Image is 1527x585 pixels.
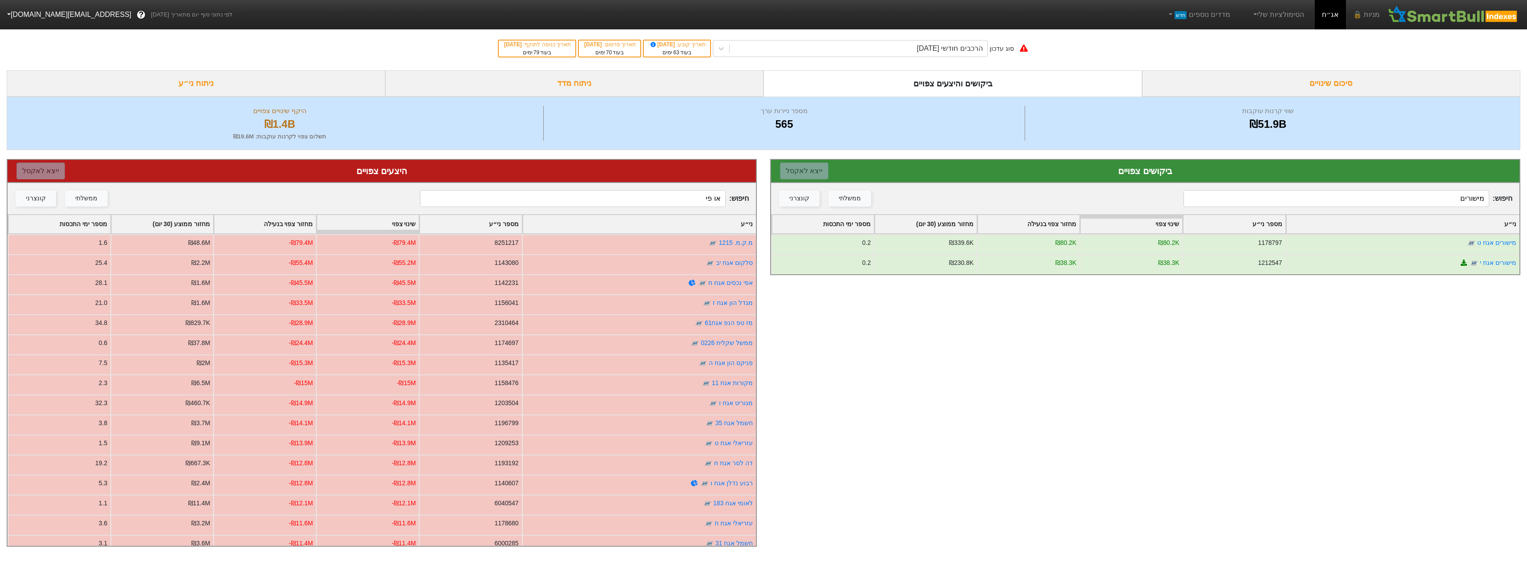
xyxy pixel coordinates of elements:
[191,539,210,548] div: ₪3.6M
[494,459,518,468] div: 1193192
[1248,6,1308,24] a: הסימולציות שלי
[715,520,753,527] a: עזריאלי אגח ח
[392,338,416,348] div: -₪24.4M
[294,378,313,388] div: -₪15M
[191,298,210,308] div: ₪1.6M
[1055,238,1076,248] div: ₪80.2K
[392,318,416,328] div: -₪28.9M
[494,258,518,268] div: 1143080
[701,339,753,346] a: ממשל שקלית 0226
[1027,116,1509,132] div: ₪51.9B
[95,318,107,328] div: 34.8
[99,499,107,508] div: 1.1
[546,116,1022,132] div: 565
[763,70,1142,97] div: ביקושים והיצעים צפויים
[1470,259,1479,268] img: tase link
[503,41,571,49] div: תאריך כניסה לתוקף :
[289,338,313,348] div: -₪24.4M
[289,318,313,328] div: -₪28.9M
[713,299,753,306] a: מגדל הון אגח ז
[862,238,871,248] div: 0.2
[715,439,753,447] a: עזריאלי אגח ט
[703,499,712,508] img: tase link
[780,164,1511,178] div: ביקושים צפויים
[214,215,316,233] div: Toggle SortBy
[709,359,753,366] a: פניקס הון אגח ה
[188,499,210,508] div: ₪11.4M
[186,318,210,328] div: ₪829.7K
[780,162,828,179] button: ייצא לאקסל
[691,339,699,348] img: tase link
[1480,259,1516,266] a: מישורים אגח י
[392,459,416,468] div: -₪12.8M
[1158,258,1179,268] div: ₪38.3K
[705,539,714,548] img: tase link
[111,215,213,233] div: Toggle SortBy
[18,132,541,141] div: תשלום צפוי לקרנות עוקבות : ₪19.6M
[392,418,416,428] div: -₪14.1M
[703,299,711,308] img: tase link
[385,70,764,97] div: ניתוח מדד
[289,418,313,428] div: -₪14.1M
[392,479,416,488] div: -₪12.8M
[289,439,313,448] div: -₪13.9M
[1163,6,1234,24] a: מדדים נוספיםחדש
[917,43,983,54] div: הרכבים חודשי [DATE]
[191,479,210,488] div: ₪2.4M
[583,41,636,49] div: תאריך פרסום :
[191,258,210,268] div: ₪2.2M
[523,215,756,233] div: Toggle SortBy
[709,399,718,408] img: tase link
[99,439,107,448] div: 1.5
[420,190,749,207] span: חיפוש :
[700,479,709,488] img: tase link
[16,164,747,178] div: היצעים צפויים
[698,279,707,288] img: tase link
[494,298,518,308] div: 1156041
[862,258,871,268] div: 0.2
[289,459,313,468] div: -₪12.8M
[648,41,706,49] div: תאריך קובע :
[392,439,416,448] div: -₪13.9M
[546,106,1022,116] div: מספר ניירות ערך
[1258,238,1282,248] div: 1178797
[392,519,416,528] div: -₪11.6M
[95,258,107,268] div: 25.4
[1027,106,1509,116] div: שווי קרנות עוקבות
[648,49,706,57] div: בעוד ימים
[95,278,107,288] div: 28.1
[584,41,603,48] span: [DATE]
[1183,215,1285,233] div: Toggle SortBy
[713,500,753,507] a: לאומי אגח 183
[65,191,108,207] button: ממשלתי
[99,378,107,388] div: 2.3
[18,116,541,132] div: ₪1.4B
[1184,190,1489,207] input: 380 רשומות...
[779,191,820,207] button: קונצרני
[151,10,232,19] span: לפי נתוני סוף יום מתאריך [DATE]
[714,459,753,467] a: דה לסר אגח ח
[197,358,210,368] div: ₪2M
[289,278,313,288] div: -₪45.5M
[18,106,541,116] div: היקף שינויים צפויים
[712,379,753,386] a: מקורות אגח 11
[494,479,518,488] div: 1140607
[1055,258,1076,268] div: ₪38.3K
[494,519,518,528] div: 1178680
[8,215,110,233] div: Toggle SortBy
[1184,190,1512,207] span: חיפוש :
[583,49,636,57] div: בעוד ימים
[191,439,210,448] div: ₪9.1M
[392,298,416,308] div: -₪33.5M
[494,338,518,348] div: 1174697
[1175,11,1187,19] span: חדש
[1467,239,1476,248] img: tase link
[289,479,313,488] div: -₪12.8M
[705,319,753,326] a: מז טפ הנפ אגח61
[99,238,107,248] div: 1.6
[705,419,714,428] img: tase link
[494,278,518,288] div: 1142231
[186,459,210,468] div: ₪667.3K
[719,239,753,246] a: מ.ק.מ. 1215
[289,398,313,408] div: -₪14.9M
